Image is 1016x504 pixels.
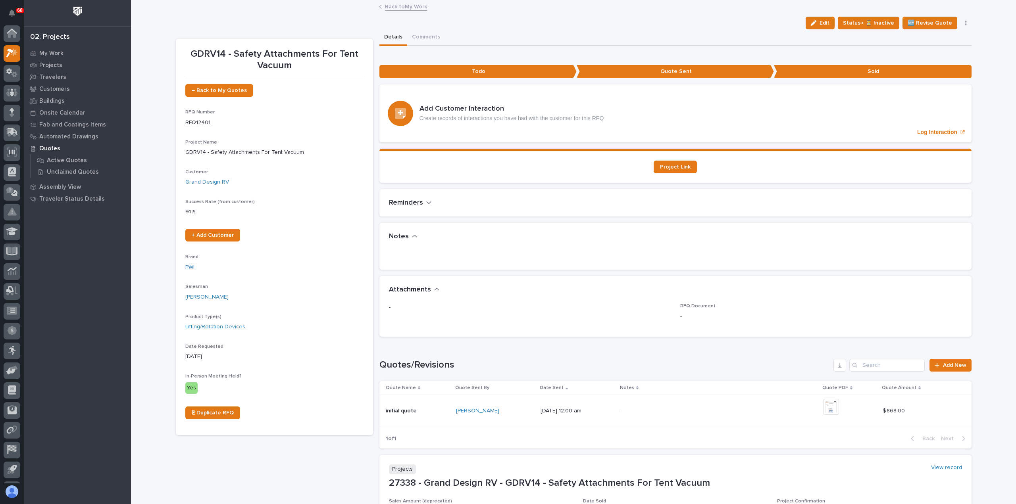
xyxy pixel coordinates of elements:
a: Log Interaction [379,84,972,142]
span: Customer [185,170,208,174]
a: [PERSON_NAME] [185,293,229,301]
div: Notifications68 [10,10,20,22]
a: Traveler Status Details [24,193,131,205]
h1: Quotes/Revisions [379,359,831,371]
p: [DATE] [185,353,364,361]
button: Back [904,435,938,442]
p: Quote PDF [822,383,848,392]
a: Projects [24,59,131,71]
p: Create records of interactions you have had with the customer for this RFQ [419,115,604,122]
span: Project Link [660,164,691,170]
p: 27338 - Grand Design RV - GDRV14 - Safety Attachments For Tent Vacuum [389,477,962,489]
p: 1 of 1 [379,429,403,448]
a: Automated Drawings [24,130,131,142]
button: Comments [407,29,445,46]
p: Assembly View [39,184,81,191]
h2: Notes [389,232,409,241]
a: Customers [24,83,131,95]
h2: Reminders [389,199,423,207]
button: Notes [389,232,418,241]
span: Date Sold [583,499,606,504]
p: - [389,303,671,312]
p: - [680,312,962,321]
button: Notifications [4,5,20,21]
span: Next [941,435,958,442]
p: Todo [379,65,577,78]
a: Project Link [654,161,697,173]
p: Onsite Calendar [39,109,85,117]
span: Success Rate (from customer) [185,199,255,204]
a: PWI [185,263,194,272]
span: In-Person Meeting Held? [185,374,242,379]
button: Details [379,29,407,46]
p: Unclaimed Quotes [47,169,99,176]
a: + Add Customer [185,229,240,241]
p: Quote Sent [577,65,774,78]
a: Buildings [24,95,131,107]
p: Projects [39,62,62,69]
tr: initial quoteinitial quote [PERSON_NAME] [DATE] 12:00 am-$ 868.00$ 868.00 [379,395,972,427]
span: Salesman [185,284,208,289]
p: Sold [774,65,971,78]
button: Attachments [389,286,440,294]
span: RFQ Document [680,304,716,309]
a: Back toMy Work [385,2,427,11]
p: [DATE] 12:00 am [541,408,614,414]
p: Active Quotes [47,157,87,164]
p: 68 [17,8,23,13]
p: Quote Sent By [455,383,489,392]
p: Traveler Status Details [39,195,105,203]
a: Onsite Calendar [24,107,131,119]
a: ← Back to My Quotes [185,84,253,97]
span: Back [918,435,935,442]
a: Quotes [24,142,131,154]
p: Projects [389,464,416,474]
button: Reminders [389,199,432,207]
div: Yes [185,382,198,394]
a: Active Quotes [31,155,131,166]
p: Travelers [39,74,66,81]
button: 🆕 Revise Quote [902,17,957,29]
p: Notes [620,383,634,392]
span: Project Confirmation [777,499,825,504]
p: initial quote [386,406,418,414]
span: Add New [943,362,966,368]
a: Grand Design RV [185,178,229,186]
button: users-avatar [4,483,20,500]
a: Travelers [24,71,131,83]
span: Brand [185,255,198,259]
p: Fab and Coatings Items [39,121,106,128]
p: My Work [39,50,63,57]
span: Date Requested [185,344,223,349]
button: Status→ ⏳ Inactive [838,17,899,29]
p: - [621,408,760,414]
p: Quote Amount [882,383,916,392]
span: 🆕 Revise Quote [908,18,952,28]
span: Sales Amount (deprecated) [389,499,452,504]
p: Buildings [39,98,65,105]
p: Customers [39,86,70,93]
span: + Add Customer [192,232,234,238]
img: Workspace Logo [70,4,85,19]
p: GDRV14 - Safety Attachments For Tent Vacuum [185,148,364,157]
p: Quotes [39,145,60,152]
p: 91 % [185,208,364,216]
a: My Work [24,47,131,59]
a: Fab and Coatings Items [24,119,131,130]
input: Search [849,359,925,372]
span: Product Type(s) [185,314,221,319]
a: View record [931,464,962,471]
p: Date Sent [540,383,564,392]
a: [PERSON_NAME] [456,408,499,414]
a: ⎘ Duplicate RFQ [185,406,240,419]
span: ← Back to My Quotes [192,88,247,93]
button: Next [938,435,972,442]
p: $ 868.00 [883,406,906,414]
p: Quote Name [386,383,416,392]
div: 02. Projects [30,33,70,42]
a: Assembly View [24,181,131,193]
span: ⎘ Duplicate RFQ [192,410,234,416]
span: Edit [820,19,829,27]
span: Status→ ⏳ Inactive [843,18,894,28]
